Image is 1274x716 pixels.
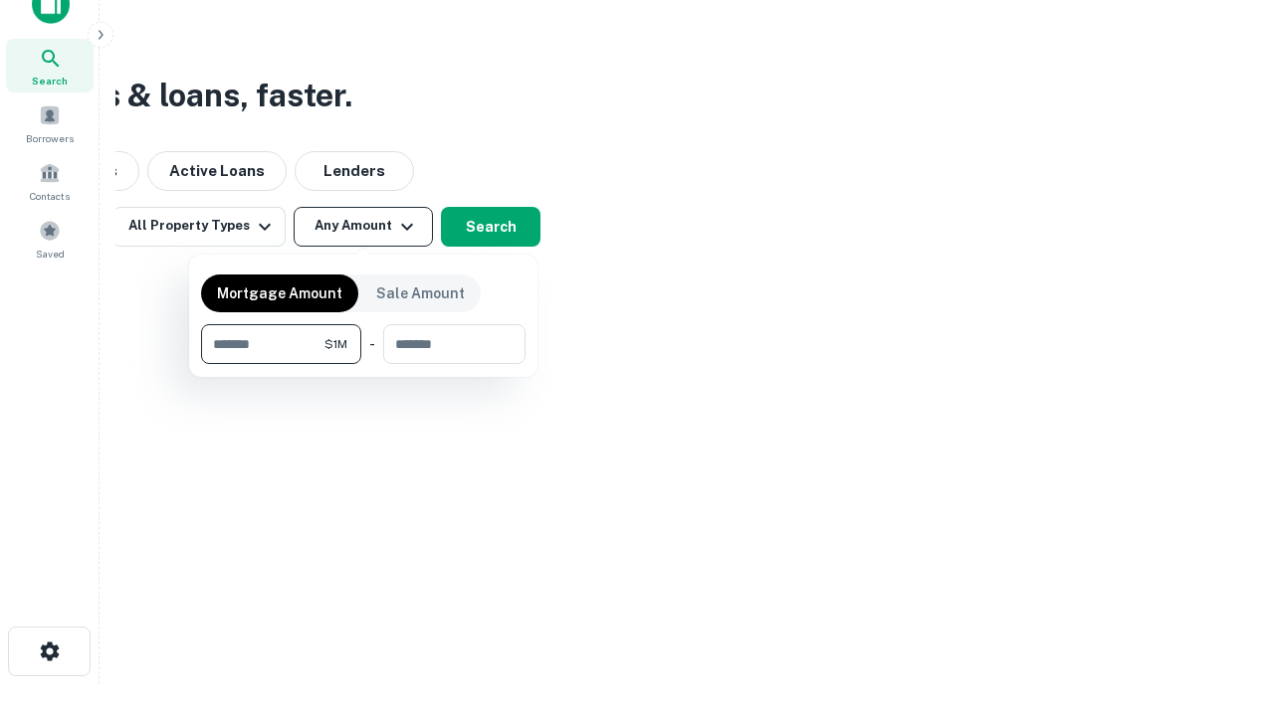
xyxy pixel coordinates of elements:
[376,282,465,304] p: Sale Amount
[369,324,375,364] div: -
[324,335,347,353] span: $1M
[217,282,342,304] p: Mortgage Amount
[1174,557,1274,652] iframe: Chat Widget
